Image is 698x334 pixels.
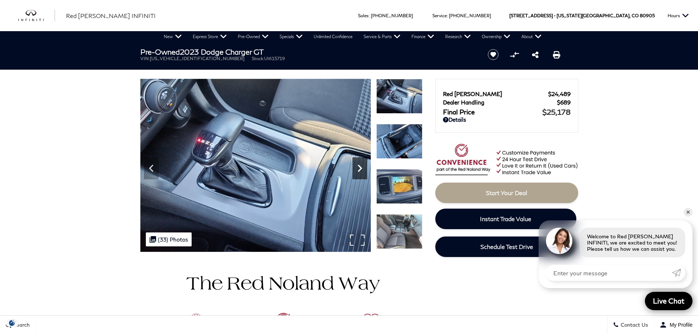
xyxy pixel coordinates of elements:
span: Contact Us [619,322,648,328]
a: Start Your Deal [435,183,578,203]
a: Final Price $25,178 [443,107,570,116]
div: Previous [144,157,159,179]
img: INFINITI [18,10,55,22]
span: Instant Trade Value [480,215,531,222]
a: Schedule Test Drive [435,236,578,257]
a: Service & Parts [358,31,406,42]
button: Open user profile menu [654,316,698,334]
a: Ownership [476,31,516,42]
span: UI615719 [264,56,285,61]
span: [US_VEHICLE_IDENTIFICATION_NUMBER] [150,56,244,61]
a: [STREET_ADDRESS] • [US_STATE][GEOGRAPHIC_DATA], CO 80905 [509,13,655,18]
a: Red [PERSON_NAME] INFINITI [66,11,156,20]
span: Sales [358,13,369,18]
a: Dealer Handling $689 [443,99,570,106]
nav: Main Navigation [158,31,547,42]
a: Pre-Owned [232,31,274,42]
h1: 2023 Dodge Charger GT [140,48,476,56]
button: Save vehicle [485,49,501,60]
strong: Pre-Owned [140,47,180,56]
img: Used 2023 Pitch Black Clearcoat Dodge GT image 23 [140,79,371,252]
img: Used 2023 Pitch Black Clearcoat Dodge GT image 24 [376,124,422,159]
a: Details [443,116,570,123]
a: infiniti [18,10,55,22]
span: $25,178 [542,107,570,116]
img: Used 2023 Pitch Black Clearcoat Dodge GT image 23 [376,79,422,114]
button: Compare Vehicle [509,49,520,60]
a: Research [440,31,476,42]
span: $689 [557,99,570,106]
span: : [447,13,448,18]
a: Submit [672,265,685,281]
span: Final Price [443,108,542,116]
a: Finance [406,31,440,42]
a: Print this Pre-Owned 2023 Dodge Charger GT [553,50,560,59]
a: [PHONE_NUMBER] [449,13,491,18]
span: Red [PERSON_NAME] [443,91,548,97]
div: Welcome to Red [PERSON_NAME] INFINITI, we are excited to meet you! Please tell us how we can assi... [580,228,685,257]
img: Agent profile photo [546,228,572,254]
div: Next [352,157,367,179]
span: Live Chat [649,296,688,305]
span: Start Your Deal [486,189,527,196]
a: New [158,31,187,42]
img: Used 2023 Pitch Black Clearcoat Dodge GT image 26 [376,214,422,249]
a: Instant Trade Value [435,209,576,229]
span: VIN: [140,56,150,61]
span: Dealer Handling [443,99,557,106]
img: Used 2023 Pitch Black Clearcoat Dodge GT image 25 [376,169,422,204]
span: Red [PERSON_NAME] INFINITI [66,12,156,19]
a: About [516,31,547,42]
img: Opt-Out Icon [4,319,21,327]
span: Service [432,13,447,18]
a: Specials [274,31,308,42]
div: (33) Photos [146,232,192,246]
a: Live Chat [645,292,693,310]
a: Share this Pre-Owned 2023 Dodge Charger GT [532,50,539,59]
a: Red [PERSON_NAME] $24,489 [443,91,570,97]
a: Unlimited Confidence [308,31,358,42]
span: : [369,13,370,18]
span: My Profile [667,322,693,328]
span: Schedule Test Drive [480,243,533,250]
a: Express Store [187,31,232,42]
a: [PHONE_NUMBER] [371,13,413,18]
span: Stock: [252,56,264,61]
input: Enter your message [546,265,672,281]
span: Search [11,322,30,328]
section: Click to Open Cookie Consent Modal [4,319,21,327]
span: $24,489 [548,91,570,97]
